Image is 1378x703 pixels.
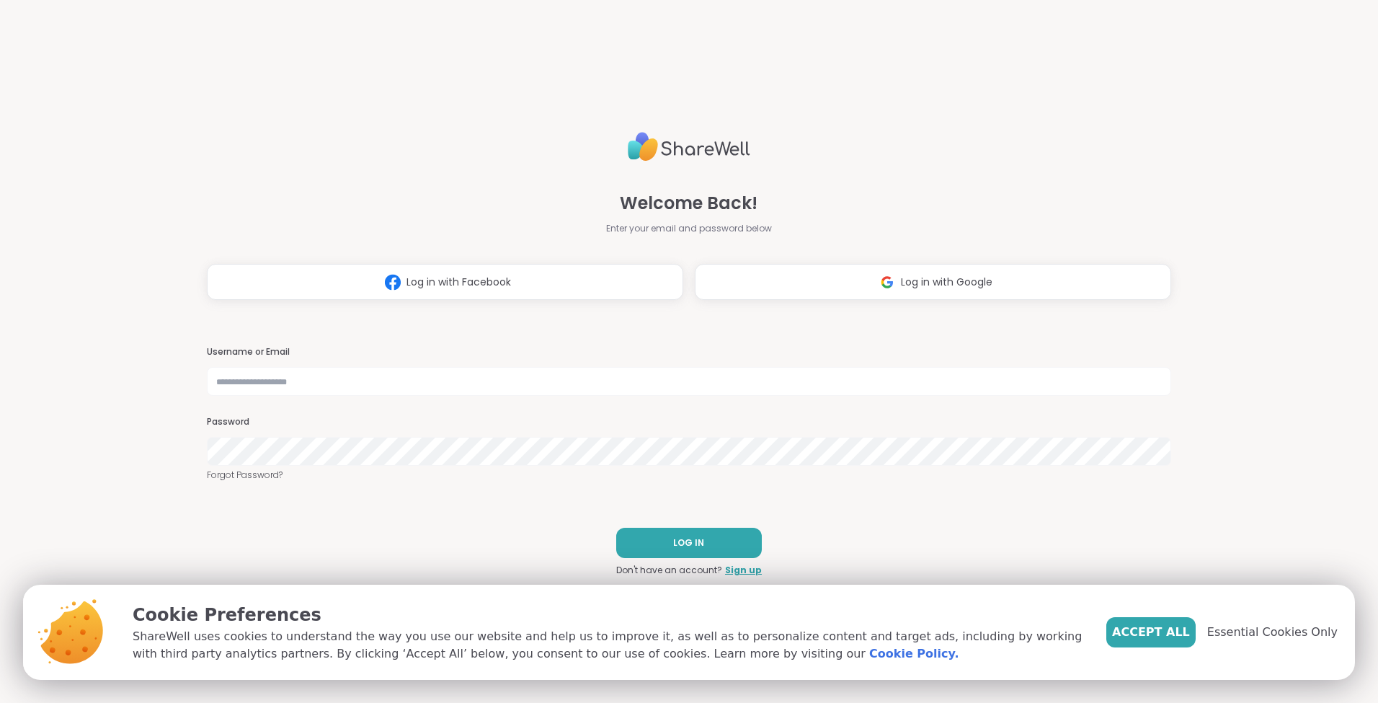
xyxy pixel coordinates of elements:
[673,536,704,549] span: LOG IN
[207,469,1171,482] a: Forgot Password?
[620,190,757,216] span: Welcome Back!
[725,564,762,577] a: Sign up
[133,628,1083,663] p: ShareWell uses cookies to understand the way you use our website and help us to improve it, as we...
[695,264,1171,300] button: Log in with Google
[207,264,683,300] button: Log in with Facebook
[133,602,1083,628] p: Cookie Preferences
[1112,624,1190,641] span: Accept All
[616,564,722,577] span: Don't have an account?
[406,275,511,290] span: Log in with Facebook
[616,528,762,558] button: LOG IN
[901,275,992,290] span: Log in with Google
[1207,624,1338,641] span: Essential Cookies Only
[606,222,772,235] span: Enter your email and password below
[628,126,750,167] img: ShareWell Logo
[874,269,901,296] img: ShareWell Logomark
[207,346,1171,358] h3: Username or Email
[1106,617,1196,647] button: Accept All
[869,645,959,663] a: Cookie Policy.
[207,416,1171,428] h3: Password
[379,269,406,296] img: ShareWell Logomark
